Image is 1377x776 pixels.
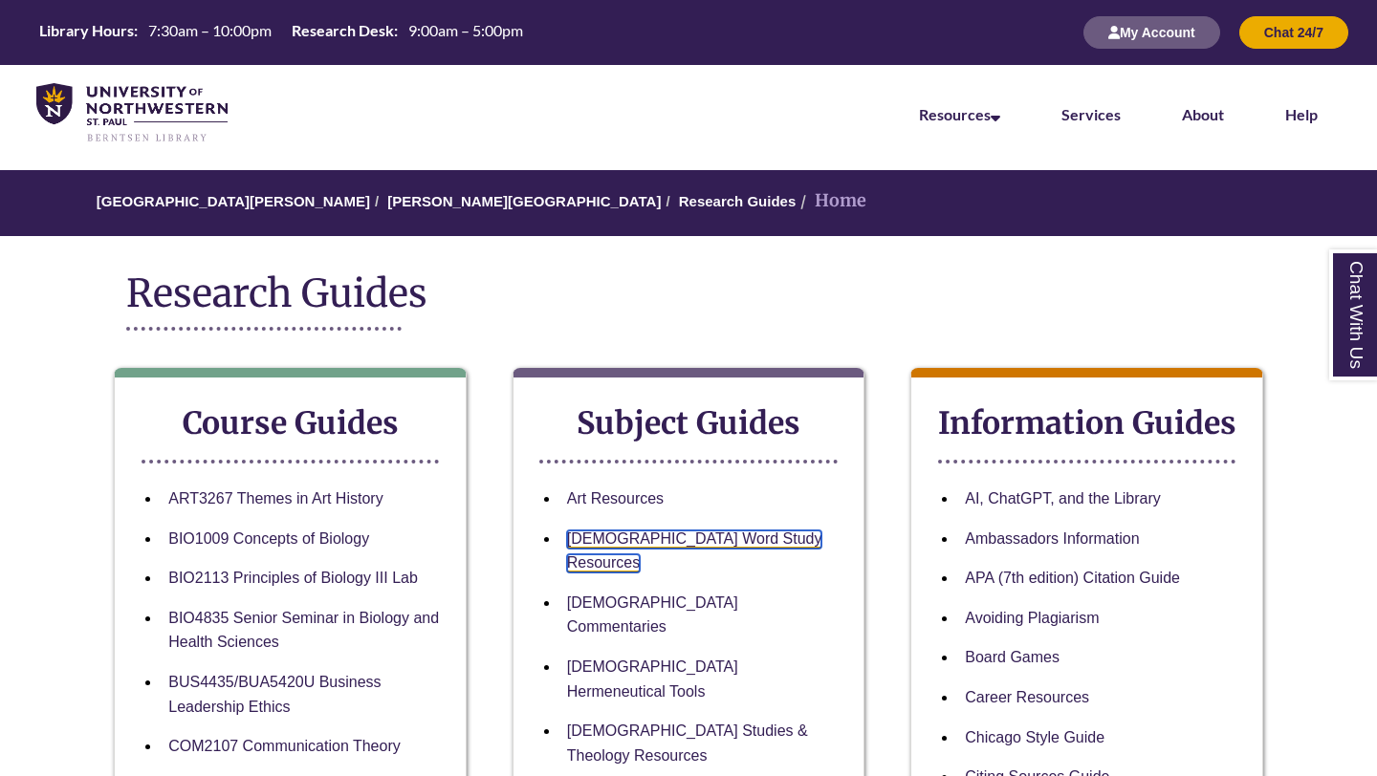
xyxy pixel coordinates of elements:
[938,404,1236,442] strong: Information Guides
[387,193,661,209] a: [PERSON_NAME][GEOGRAPHIC_DATA]
[567,658,738,700] a: [DEMOGRAPHIC_DATA] Hermeneutical Tools
[919,105,1000,123] a: Resources
[1285,105,1318,123] a: Help
[965,610,1099,626] a: Avoiding Plagiarism
[965,729,1104,745] a: Chicago Style Guide
[97,193,370,209] a: [GEOGRAPHIC_DATA][PERSON_NAME]
[567,594,738,636] a: [DEMOGRAPHIC_DATA] Commentaries
[796,187,866,215] li: Home
[183,404,399,442] strong: Course Guides
[1083,16,1220,49] button: My Account
[32,20,531,46] a: Hours Today
[168,738,400,754] a: COM2107 Communication Theory
[1239,16,1348,49] button: Chat 24/7
[148,21,272,39] span: 7:30am – 10:00pm
[965,689,1089,705] a: Career Resources
[126,269,427,317] span: Research Guides
[1239,24,1348,40] a: Chat 24/7
[965,649,1060,665] a: Board Games
[965,570,1180,586] a: APA (7th edition) Citation Guide
[965,530,1139,547] a: Ambassadors Information
[567,530,822,573] a: [DEMOGRAPHIC_DATA] Word Study Resources
[32,20,141,41] th: Library Hours:
[284,20,401,41] th: Research Desk:
[36,83,228,143] img: UNWSP Library Logo
[168,570,418,586] a: BIO2113 Principles of Biology III Lab
[679,193,797,209] a: Research Guides
[168,530,369,547] a: BIO1009 Concepts of Biology
[567,490,664,507] a: Art Resources
[168,674,381,715] a: BUS4435/BUA5420U Business Leadership Ethics
[577,404,800,442] strong: Subject Guides
[32,20,531,44] table: Hours Today
[1182,105,1224,123] a: About
[1061,105,1121,123] a: Services
[567,722,808,764] a: [DEMOGRAPHIC_DATA] Studies & Theology Resources
[408,21,523,39] span: 9:00am – 5:00pm
[168,490,382,507] a: ART3267 Themes in Art History
[1083,24,1220,40] a: My Account
[168,610,439,651] a: BIO4835 Senior Seminar in Biology and Health Sciences
[965,490,1161,507] a: AI, ChatGPT, and the Library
